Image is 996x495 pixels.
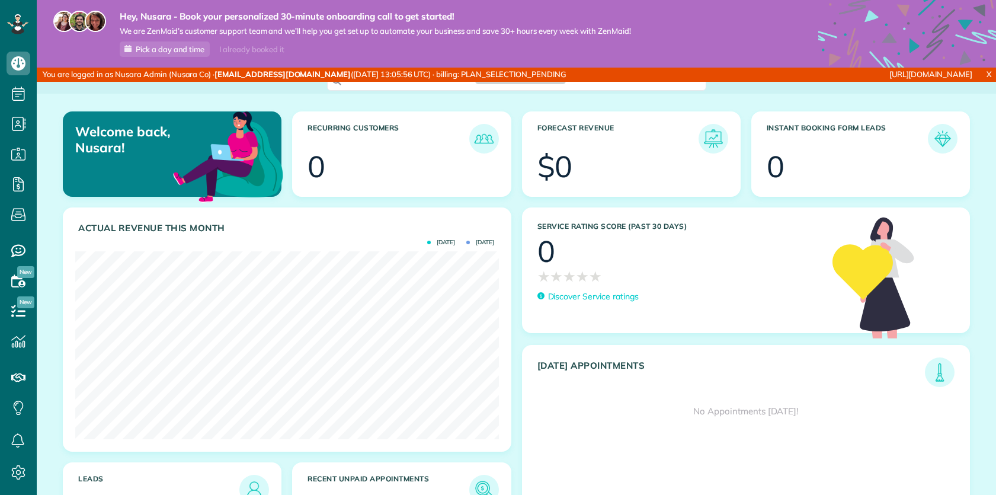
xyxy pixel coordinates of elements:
a: [URL][DOMAIN_NAME] [889,69,972,79]
img: jorge-587dff0eeaa6aab1f244e6dc62b8924c3b6ad411094392a53c71c6c4a576187d.jpg [69,11,90,32]
span: ★ [589,266,602,287]
div: 0 [308,152,325,181]
h3: [DATE] Appointments [537,360,925,387]
strong: [EMAIL_ADDRESS][DOMAIN_NAME] [214,69,351,79]
span: New [17,296,34,308]
h3: Recurring Customers [308,124,469,154]
p: Discover Service ratings [548,290,639,303]
span: [DATE] [466,239,494,245]
span: ★ [537,266,550,287]
div: 0 [537,237,555,266]
span: ★ [550,266,563,287]
span: We are ZenMaid’s customer support team and we’ll help you get set up to automate your business an... [120,26,631,36]
strong: Hey, Nusara - Book your personalized 30-minute onboarding call to get started! [120,11,631,23]
div: You are logged in as Nusara Admin (Nusara Co) · ([DATE] 13:05:56 UTC) · billing: PLAN_SELECTION_P... [37,68,662,82]
img: icon_recurring_customers-cf858462ba22bcd05b5a5880d41d6543d210077de5bb9ebc9590e49fd87d84ed.png [472,127,496,151]
div: 0 [767,152,784,181]
h3: Actual Revenue this month [78,223,499,234]
img: michelle-19f622bdf1676172e81f8f8fba1fb50e276960ebfe0243fe18214015130c80e4.jpg [85,11,106,32]
a: Discover Service ratings [537,290,639,303]
img: icon_forecast_revenue-8c13a41c7ed35a8dcfafea3cbb826a0462acb37728057bba2d056411b612bbbe.png [702,127,725,151]
img: icon_todays_appointments-901f7ab196bb0bea1936b74009e4eb5ffbc2d2711fa7634e0d609ed5ef32b18b.png [928,360,952,384]
span: [DATE] [427,239,455,245]
a: X [982,68,996,81]
div: $0 [537,152,573,181]
h3: Service Rating score (past 30 days) [537,222,821,231]
span: ★ [563,266,576,287]
img: icon_form_leads-04211a6a04a5b2264e4ee56bc0799ec3eb69b7e499cbb523a139df1d13a81ae0.png [931,127,955,151]
div: I already booked it [212,42,291,57]
h3: Forecast Revenue [537,124,699,154]
h3: Instant Booking Form Leads [767,124,928,154]
img: maria-72a9807cf96188c08ef61303f053569d2e2a8a1cde33d635c8a3ac13582a053d.jpg [53,11,75,32]
img: dashboard_welcome-42a62b7d889689a78055ac9021e634bf52bae3f8056760290aed330b23ab8690.png [171,98,286,213]
span: ★ [576,266,589,287]
a: Pick a day and time [120,41,210,57]
div: No Appointments [DATE]! [523,387,970,436]
p: Welcome back, Nusara! [75,124,211,155]
span: Pick a day and time [136,44,204,54]
span: New [17,266,34,278]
